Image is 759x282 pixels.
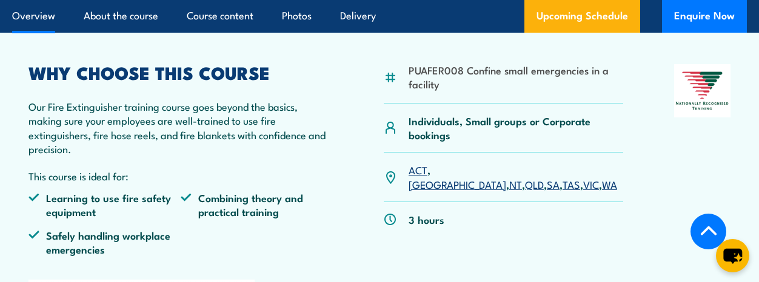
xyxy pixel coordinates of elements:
[409,114,623,142] p: Individuals, Small groups or Corporate bookings
[28,228,181,257] li: Safely handling workplace emergencies
[409,63,623,91] li: PUAFER008 Confine small emergencies in a facility
[409,212,444,226] p: 3 hours
[409,177,506,191] a: [GEOGRAPHIC_DATA]
[509,177,522,191] a: NT
[525,177,544,191] a: QLD
[674,64,731,117] img: Nationally Recognised Training logo.
[583,177,599,191] a: VIC
[28,99,333,156] p: Our Fire Extinguisher training course goes beyond the basics, making sure your employees are well...
[563,177,580,191] a: TAS
[602,177,617,191] a: WA
[409,163,623,191] p: , , , , , , ,
[28,191,181,219] li: Learning to use fire safety equipment
[409,162,427,177] a: ACT
[28,64,333,80] h2: WHY CHOOSE THIS COURSE
[181,191,333,219] li: Combining theory and practical training
[716,239,749,272] button: chat-button
[28,169,333,183] p: This course is ideal for:
[547,177,560,191] a: SA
